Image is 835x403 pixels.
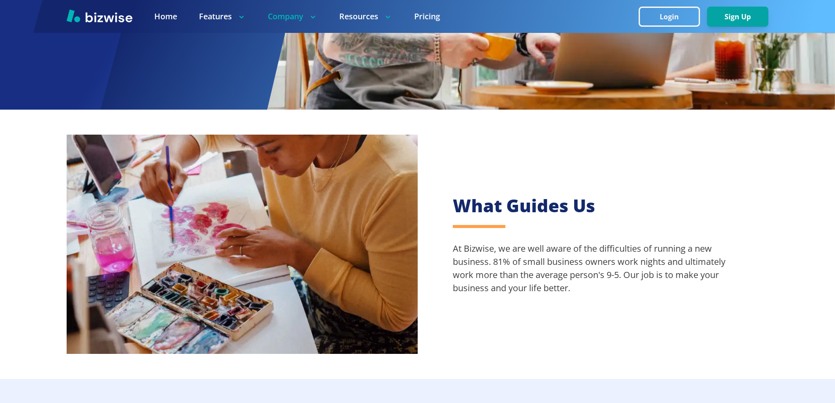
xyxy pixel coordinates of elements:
[639,13,707,21] a: Login
[707,7,768,27] button: Sign Up
[639,7,700,27] button: Login
[67,9,132,22] img: Bizwise Logo
[67,135,417,354] img: Female painter
[154,11,177,22] a: Home
[453,194,733,218] h2: What Guides Us
[414,11,440,22] a: Pricing
[339,11,392,22] p: Resources
[199,11,246,22] p: Features
[268,11,317,22] p: Company
[707,13,768,21] a: Sign Up
[453,242,733,295] p: At Bizwise, we are well aware of the difficulties of running a new business. 81% of small busines...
